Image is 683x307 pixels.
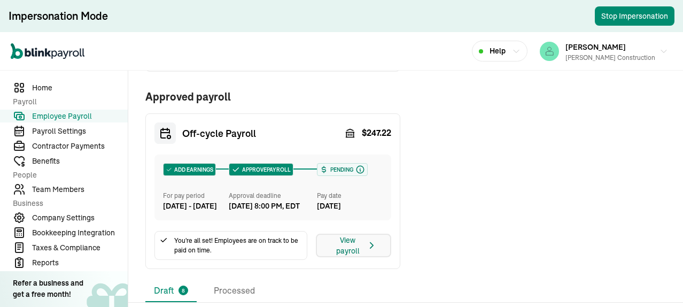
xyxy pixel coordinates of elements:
h1: Approved payroll [145,89,400,105]
span: 8 [182,287,185,295]
button: Stop Impersonation [595,6,674,26]
span: People [13,170,121,181]
div: Impersonation Mode [9,9,108,24]
span: Help [490,45,506,57]
div: Chat Widget [630,256,683,307]
span: Payroll Settings [32,126,128,137]
span: $ 247.22 [362,127,391,140]
span: Contractor Payments [32,141,128,152]
li: Processed [205,280,263,302]
span: Company Settings [32,212,128,224]
span: Home [32,82,128,94]
button: [PERSON_NAME][PERSON_NAME] Construction [535,38,672,65]
div: [DATE] [317,201,383,212]
span: Payroll [13,96,121,108]
span: You're all set! Employees are on track to be paid on time. [174,236,302,255]
div: Refer a business and get a free month! [13,278,83,300]
span: [PERSON_NAME] [565,42,626,52]
li: Draft [145,280,197,302]
span: Off-cycle Payroll [182,126,256,141]
div: Pay date [317,191,383,201]
div: Approval deadline [229,191,312,201]
div: [DATE] - [DATE] [163,201,229,212]
span: Reports [32,257,128,268]
iframe: To enrich screen reader interactions, please activate Accessibility in Grammarly extension settings [630,256,683,307]
div: View payroll [330,235,377,256]
span: APPROVE PAYROLL [240,166,291,174]
button: View payroll [316,234,391,257]
div: [PERSON_NAME] Construction [565,53,655,63]
span: Business [13,198,121,209]
span: Taxes & Compliance [32,242,128,254]
div: ADD EARNINGS [164,164,215,175]
span: Bookkeeping Integration [32,227,128,239]
span: Pending [328,166,353,174]
nav: Global [11,36,84,67]
span: Benefits [32,156,128,167]
span: Employee Payroll [32,111,128,122]
div: For pay period [163,191,229,201]
div: [DATE] 8:00 PM, EDT [229,201,300,212]
button: Help [472,41,527,62]
span: Team Members [32,184,128,195]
